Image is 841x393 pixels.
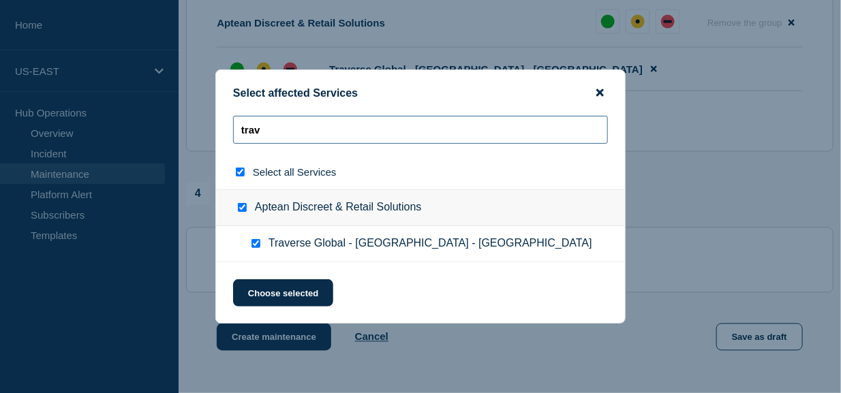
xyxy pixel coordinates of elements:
div: Select affected Services [216,87,625,99]
button: Choose selected [233,279,333,306]
input: Aptean Discreet & Retail Solutions checkbox [238,203,247,212]
button: close button [592,87,608,99]
span: Traverse Global - [GEOGRAPHIC_DATA] - [GEOGRAPHIC_DATA] [269,237,592,251]
input: Search [233,116,608,144]
div: Aptean Discreet & Retail Solutions [216,189,625,226]
span: Select all Services [253,166,337,178]
input: Traverse Global - US - East checkbox [251,239,260,248]
input: select all checkbox [236,168,245,176]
